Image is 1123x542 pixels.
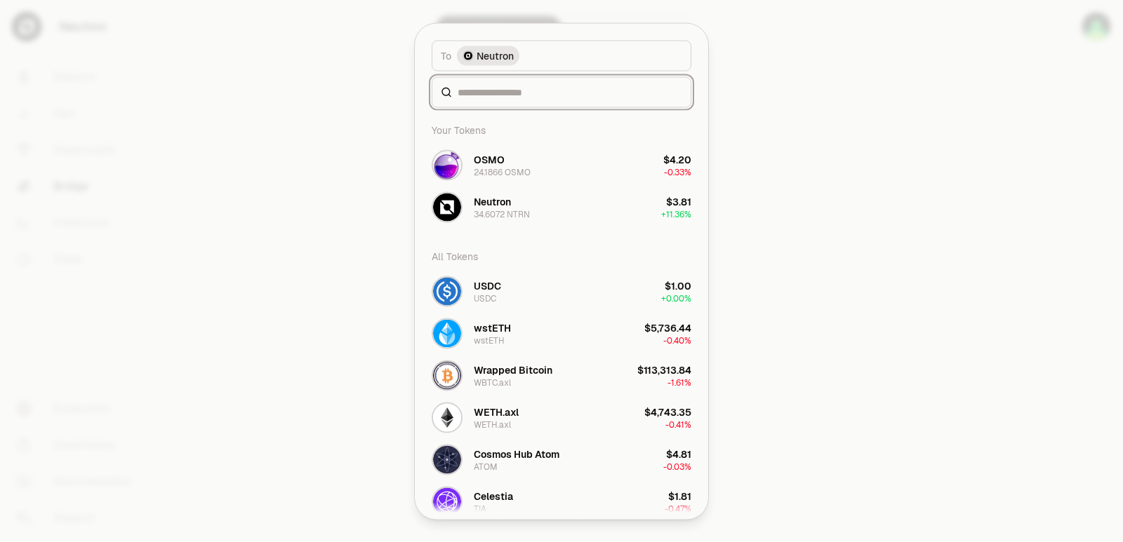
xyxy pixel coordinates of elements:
[423,242,700,270] div: All Tokens
[663,334,691,346] span: -0.40%
[644,405,691,419] div: $4,743.35
[661,208,691,219] span: + 11.36%
[423,186,700,228] button: NTRN LogoNeutron34.6072 NTRN$3.81+11.36%
[667,377,691,388] span: -1.61%
[665,503,691,514] span: -0.47%
[474,320,511,334] div: wstETH
[477,48,514,62] span: Neutron
[474,166,531,177] div: 24.1866 OSMO
[433,193,461,221] img: NTRN Logo
[474,363,552,377] div: Wrapped Bitcoin
[432,40,691,71] button: ToNeutron LogoNeutron
[433,487,461,515] img: TIA Logo
[423,480,700,522] button: TIA LogoCelestiaTIA$1.81-0.47%
[433,319,461,347] img: wstETH Logo
[423,116,700,144] div: Your Tokens
[663,152,691,166] div: $4.20
[474,334,505,346] div: wstETH
[433,151,461,179] img: OSMO Logo
[423,354,700,396] button: WBTC.axl LogoWrapped BitcoinWBTC.axl$113,313.84-1.61%
[474,292,496,304] div: USDC
[668,489,691,503] div: $1.81
[433,361,461,389] img: WBTC.axl Logo
[474,208,530,219] div: 34.6072 NTRN
[474,461,498,472] div: ATOM
[433,277,461,305] img: USDC Logo
[474,503,486,514] div: TIA
[474,419,511,430] div: WETH.axl
[423,144,700,186] button: OSMO LogoOSMO24.1866 OSMO$4.20-0.33%
[663,461,691,472] span: -0.03%
[423,270,700,312] button: USDC LogoUSDCUSDC$1.00+0.00%
[474,405,519,419] div: WETH.axl
[637,363,691,377] div: $113,313.84
[433,403,461,431] img: WETH.axl Logo
[463,50,474,61] img: Neutron Logo
[474,447,559,461] div: Cosmos Hub Atom
[474,278,501,292] div: USDC
[474,489,513,503] div: Celestia
[474,377,511,388] div: WBTC.axl
[661,292,691,304] span: + 0.00%
[423,312,700,354] button: wstETH LogowstETHwstETH$5,736.44-0.40%
[665,278,691,292] div: $1.00
[666,447,691,461] div: $4.81
[665,419,691,430] span: -0.41%
[664,166,691,177] span: -0.33%
[644,320,691,334] div: $5,736.44
[423,396,700,438] button: WETH.axl LogoWETH.axlWETH.axl$4,743.35-0.41%
[474,152,505,166] div: OSMO
[441,48,451,62] span: To
[433,445,461,473] img: ATOM Logo
[423,438,700,480] button: ATOM LogoCosmos Hub AtomATOM$4.81-0.03%
[666,194,691,208] div: $3.81
[474,194,511,208] div: Neutron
